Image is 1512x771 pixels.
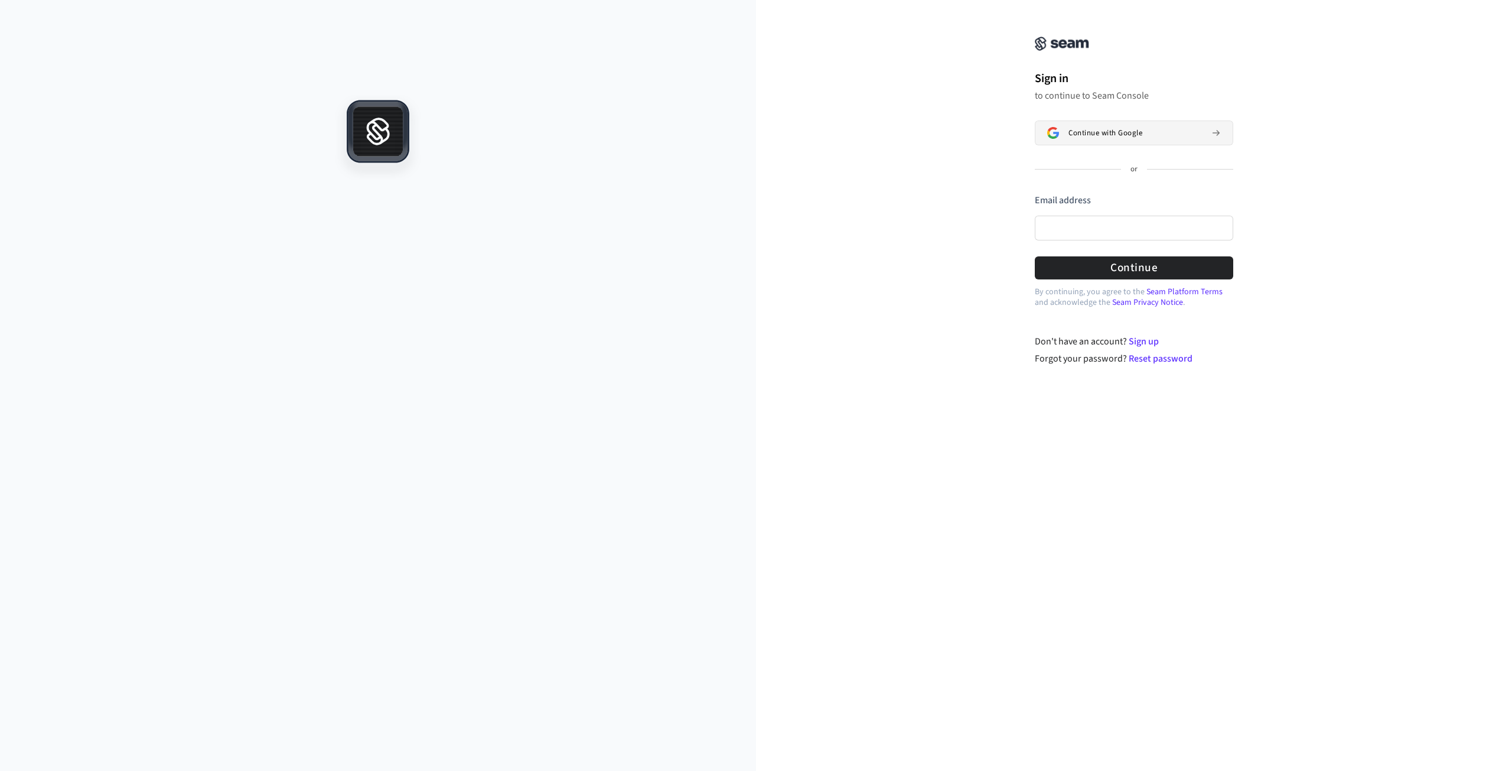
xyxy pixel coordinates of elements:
[1035,70,1233,87] h1: Sign in
[1035,256,1233,279] button: Continue
[1129,352,1192,365] a: Reset password
[1035,334,1234,349] div: Don't have an account?
[1047,127,1059,139] img: Sign in with Google
[1130,164,1138,175] p: or
[1035,352,1234,366] div: Forgot your password?
[1112,297,1183,308] a: Seam Privacy Notice
[1146,286,1223,298] a: Seam Platform Terms
[1035,194,1091,207] label: Email address
[1035,37,1089,51] img: Seam Console
[1129,335,1159,348] a: Sign up
[1035,90,1233,102] p: to continue to Seam Console
[1068,128,1142,138] span: Continue with Google
[1035,121,1233,145] button: Sign in with GoogleContinue with Google
[1035,287,1233,308] p: By continuing, you agree to the and acknowledge the .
